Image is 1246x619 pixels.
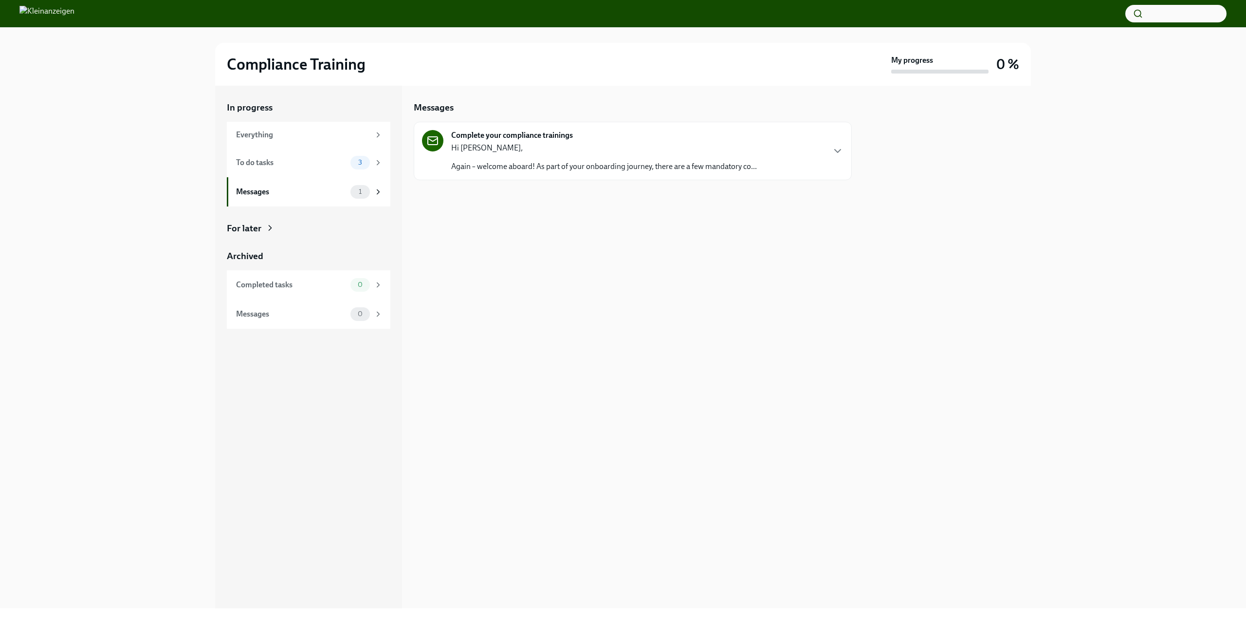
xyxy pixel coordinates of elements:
[236,187,347,197] div: Messages
[451,143,757,153] p: Hi [PERSON_NAME],
[353,188,367,195] span: 1
[236,309,347,319] div: Messages
[352,310,368,318] span: 0
[352,281,368,288] span: 0
[996,56,1019,73] h3: 0 %
[414,101,454,114] h5: Messages
[227,250,390,263] a: Archived
[451,161,757,172] p: Again – welcome aboard! As part of your onboarding journey, there are a few mandatory co...
[19,6,74,21] img: Kleinanzeigen
[227,222,261,235] div: For later
[236,157,347,168] div: To do tasks
[236,280,347,290] div: Completed tasks
[236,130,370,140] div: Everything
[451,130,573,141] strong: Complete your compliance trainings
[227,222,390,235] a: For later
[227,270,390,300] a: Completed tasks0
[227,177,390,206] a: Messages1
[352,159,368,166] span: 3
[227,300,390,329] a: Messages0
[227,55,366,74] h2: Compliance Training
[227,122,390,148] a: Everything
[891,55,933,66] strong: My progress
[227,101,390,114] a: In progress
[227,148,390,177] a: To do tasks3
